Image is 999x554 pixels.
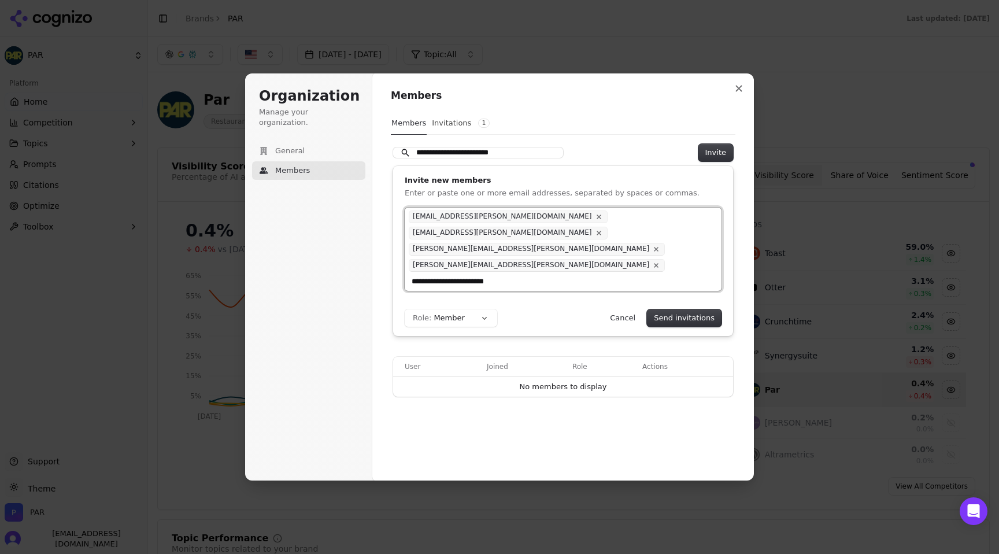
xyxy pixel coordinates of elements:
[413,245,649,254] p: [PERSON_NAME][EMAIL_ADDRESS][PERSON_NAME][DOMAIN_NAME]
[259,107,358,128] p: Manage your organization.
[391,112,427,135] button: Members
[391,89,735,103] h1: Members
[431,112,490,134] button: Invitations
[698,144,733,161] button: Invite
[413,228,592,238] p: [EMAIL_ADDRESS][PERSON_NAME][DOMAIN_NAME]
[728,78,749,99] button: Close modal
[393,357,482,376] th: User
[647,309,721,327] button: Send invitations
[405,309,497,327] button: Role:Member
[405,188,721,198] p: Enter or paste one or more email addresses, separated by spaces or commas.
[603,309,642,327] button: Cancel
[259,87,358,106] h1: Organization
[252,142,365,160] button: General
[482,357,568,376] th: Joined
[413,212,592,221] p: [EMAIL_ADDRESS][PERSON_NAME][DOMAIN_NAME]
[413,261,649,270] p: [PERSON_NAME][EMAIL_ADDRESS][PERSON_NAME][DOMAIN_NAME]
[960,497,987,525] div: Open Intercom Messenger
[275,146,305,156] span: General
[638,357,733,376] th: Actions
[393,147,563,158] input: Search
[252,161,365,180] button: Members
[520,382,607,392] p: No members to display
[478,119,490,128] span: 1
[275,165,310,176] span: Members
[405,175,721,186] h1: Invite new members
[568,357,638,376] th: Role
